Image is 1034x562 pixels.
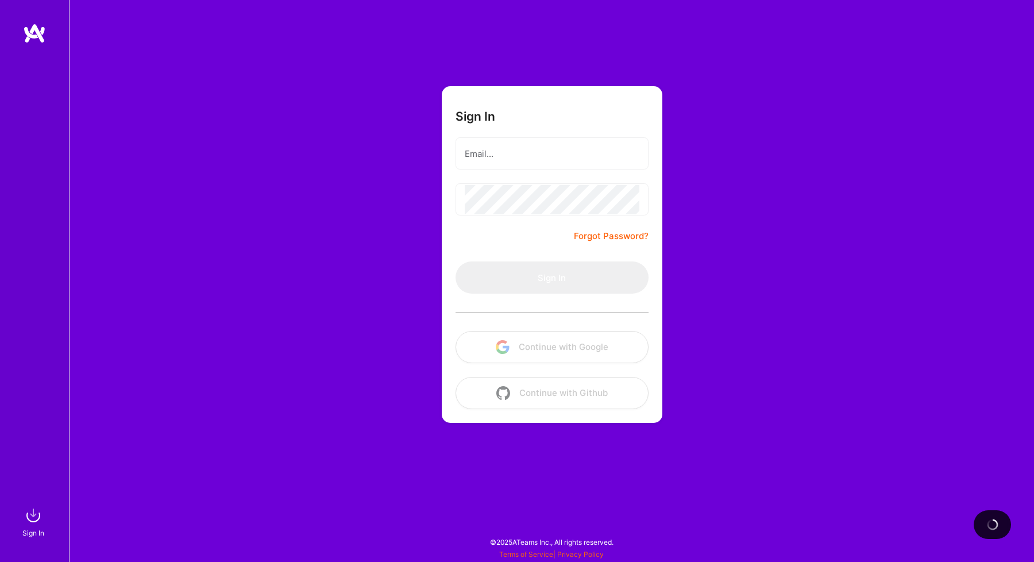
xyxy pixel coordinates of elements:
[557,550,604,559] a: Privacy Policy
[22,527,44,539] div: Sign In
[24,504,45,539] a: sign inSign In
[986,518,1000,532] img: loading
[499,550,604,559] span: |
[456,377,649,409] button: Continue with Github
[69,528,1034,556] div: © 2025 ATeams Inc., All rights reserved.
[465,139,639,168] input: Email...
[456,261,649,294] button: Sign In
[574,229,649,243] a: Forgot Password?
[499,550,553,559] a: Terms of Service
[456,331,649,363] button: Continue with Google
[496,386,510,400] img: icon
[23,23,46,44] img: logo
[496,340,510,354] img: icon
[22,504,45,527] img: sign in
[456,109,495,124] h3: Sign In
